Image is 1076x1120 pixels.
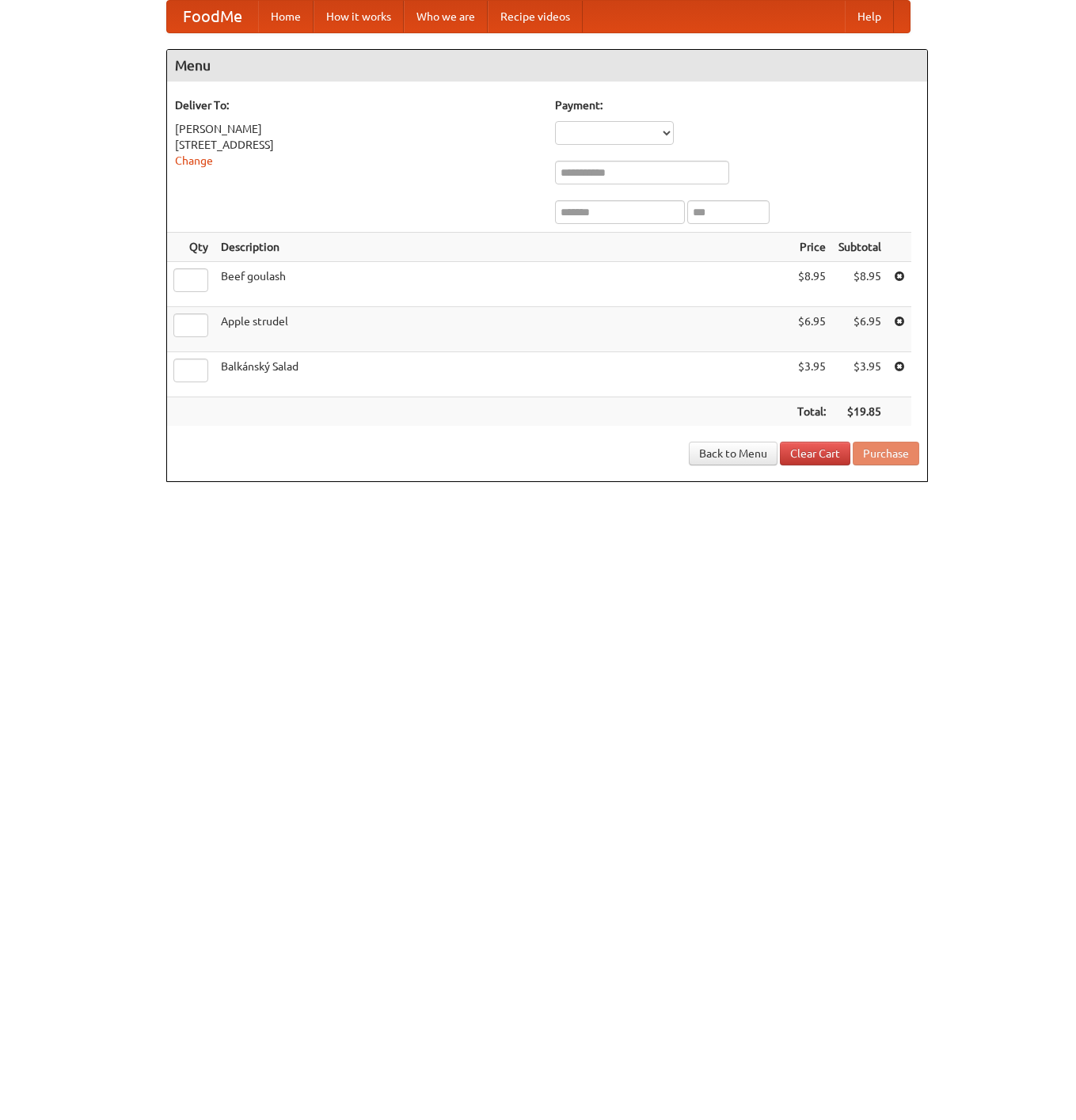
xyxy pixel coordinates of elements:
[832,307,888,352] td: $6.95
[555,97,919,113] h5: Payment:
[791,352,832,397] td: $3.95
[791,262,832,307] td: $8.95
[167,233,215,262] th: Qty
[791,397,832,427] th: Total:
[853,442,919,465] button: Purchase
[175,137,539,153] div: [STREET_ADDRESS]
[175,97,539,113] h5: Deliver To:
[175,121,539,137] div: [PERSON_NAME]
[791,307,832,352] td: $6.95
[215,352,791,397] td: Balkánský Salad
[215,233,791,262] th: Description
[689,442,778,465] a: Back to Menu
[832,397,888,427] th: $19.85
[780,442,850,465] a: Clear Cart
[791,233,832,262] th: Price
[215,307,791,352] td: Apple strudel
[175,154,213,167] a: Change
[167,50,927,82] h4: Menu
[215,262,791,307] td: Beef goulash
[832,233,888,262] th: Subtotal
[167,1,258,32] a: FoodMe
[258,1,314,32] a: Home
[845,1,894,32] a: Help
[832,352,888,397] td: $3.95
[832,262,888,307] td: $8.95
[488,1,583,32] a: Recipe videos
[404,1,488,32] a: Who we are
[314,1,404,32] a: How it works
